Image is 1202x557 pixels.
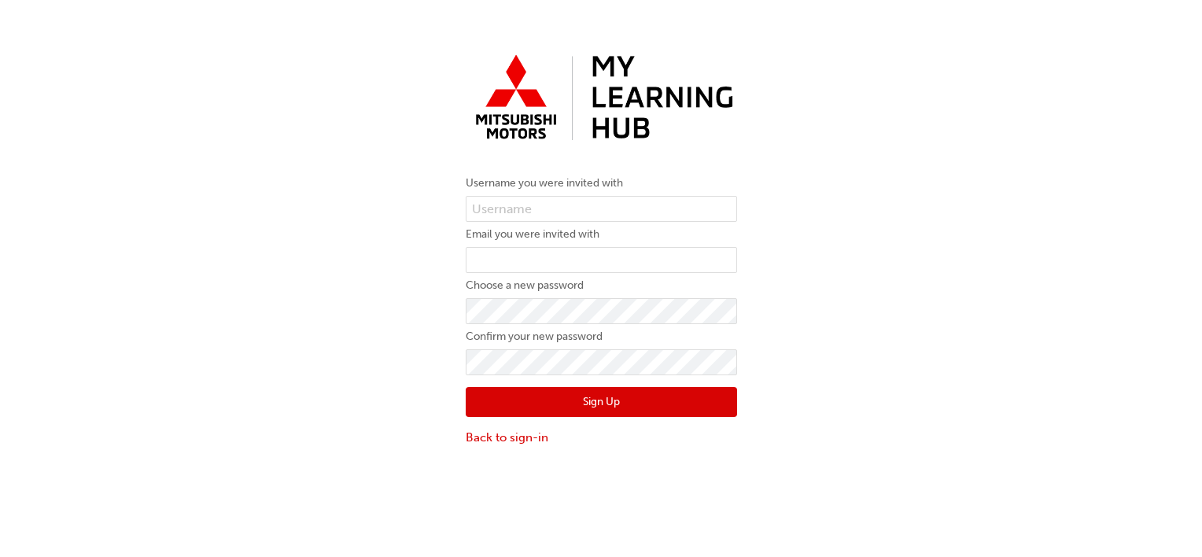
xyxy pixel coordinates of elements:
[466,174,737,193] label: Username you were invited with
[466,196,737,223] input: Username
[466,429,737,447] a: Back to sign-in
[466,47,737,150] img: mmal
[466,276,737,295] label: Choose a new password
[466,387,737,417] button: Sign Up
[466,327,737,346] label: Confirm your new password
[466,225,737,244] label: Email you were invited with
